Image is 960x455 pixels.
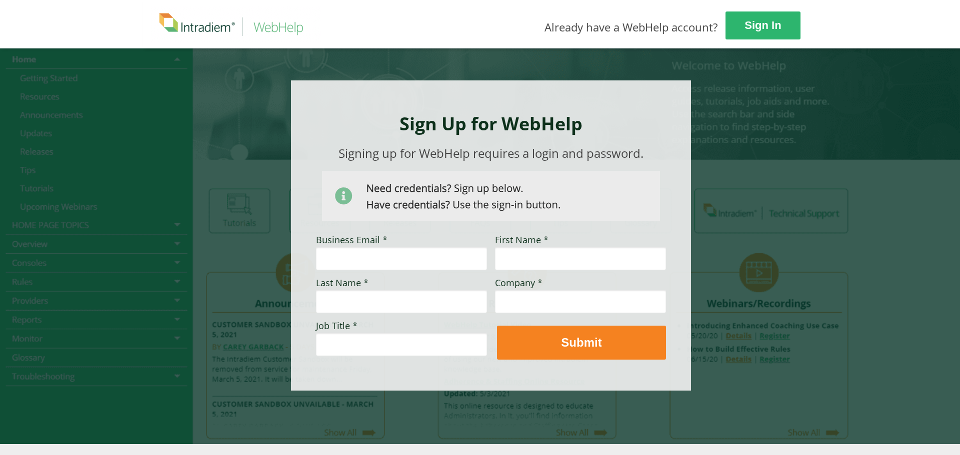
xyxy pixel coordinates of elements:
span: Last Name * [316,277,368,289]
span: Business Email * [316,234,387,246]
strong: Sign Up for WebHelp [399,111,582,136]
span: Job Title * [316,320,357,332]
a: Sign In [725,11,800,39]
span: Signing up for WebHelp requires a login and password. [338,145,643,161]
span: Company * [495,277,542,289]
img: Need Credentials? Sign up below. Have Credentials? Use the sign-in button. [322,171,660,221]
strong: Sign In [744,19,781,31]
button: Submit [497,326,666,360]
strong: Submit [561,336,601,349]
span: First Name * [495,234,548,246]
span: Already have a WebHelp account? [544,19,718,34]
